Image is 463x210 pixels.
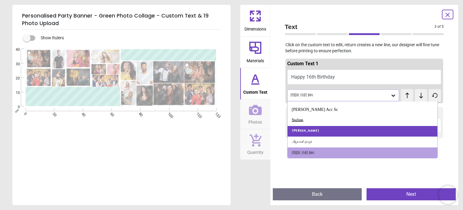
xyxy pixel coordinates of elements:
[292,150,314,156] div: [PERSON_NAME] Rules
[22,10,221,30] h5: Personalised Party Banner - Green Photo Collage - Custom Text & 19 Photo Upload
[240,129,270,160] button: Quantity
[434,24,444,29] span: 3 of 5
[8,47,20,52] span: 40
[240,100,270,129] button: Photos
[292,107,338,113] div: [PERSON_NAME] Acc Sc
[8,62,20,67] span: 30
[292,139,312,145] div: Imperial Script
[287,69,442,85] button: Happy 16th Birthday
[292,118,303,124] div: Smokum
[244,23,266,32] span: Dimensions
[8,76,20,81] span: 20
[8,90,20,95] span: 10
[439,186,457,204] iframe: Brevo live chat
[287,61,318,66] span: Custom Text 1
[240,68,270,99] button: Custom Text
[8,105,20,110] span: 0
[247,55,264,64] span: Materials
[27,34,231,42] div: Show Rulers
[367,188,456,200] button: Next
[248,116,262,125] span: Photos
[273,188,362,200] button: Back
[240,5,270,36] button: Dimensions
[285,22,435,31] span: Text
[280,42,449,54] p: Click on the custom text to edit, return creates a new line, our designer will fine tune before p...
[290,93,391,98] div: [PERSON_NAME] Rules
[247,147,263,156] span: Quantity
[292,128,319,134] div: [PERSON_NAME]
[240,37,270,68] button: Materials
[243,86,267,95] span: Custom Text
[292,96,310,102] div: MonteCarlo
